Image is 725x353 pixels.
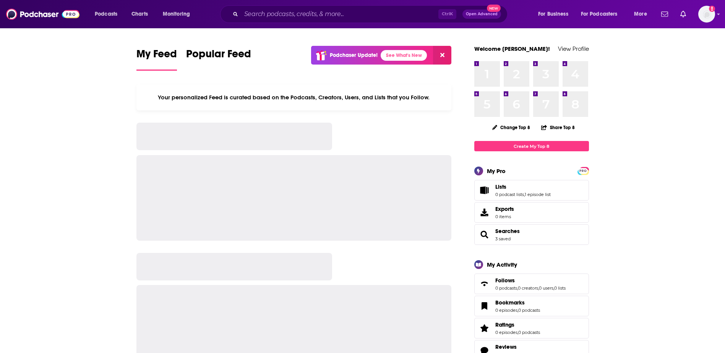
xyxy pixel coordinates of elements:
a: 0 episodes [495,308,517,313]
span: Ctrl K [438,9,456,19]
span: , [517,285,518,291]
span: Bookmarks [495,299,525,306]
div: Your personalized Feed is curated based on the Podcasts, Creators, Users, and Lists that you Follow. [136,84,452,110]
div: My Pro [487,167,506,175]
button: open menu [533,8,578,20]
a: Popular Feed [186,47,251,71]
span: Exports [477,207,492,218]
input: Search podcasts, credits, & more... [241,8,438,20]
span: , [517,308,518,313]
span: Exports [495,206,514,212]
a: Follows [477,279,492,289]
a: Follows [495,277,566,284]
button: open menu [576,8,629,20]
a: 0 podcasts [495,285,517,291]
span: Follows [495,277,515,284]
button: Change Top 8 [488,123,535,132]
a: Bookmarks [495,299,540,306]
span: , [553,285,554,291]
button: open menu [89,8,127,20]
span: Lists [495,183,506,190]
span: Ratings [495,321,514,328]
img: Podchaser - Follow, Share and Rate Podcasts [6,7,79,21]
span: Bookmarks [474,296,589,316]
img: User Profile [698,6,715,23]
a: 0 lists [554,285,566,291]
a: 0 podcast lists [495,192,524,197]
span: My Feed [136,47,177,65]
button: Open AdvancedNew [462,10,501,19]
a: Charts [127,8,152,20]
a: 0 creators [518,285,538,291]
a: Reviews [495,343,540,350]
a: 0 podcasts [518,330,540,335]
a: 1 episode list [525,192,551,197]
span: Lists [474,180,589,201]
span: Monitoring [163,9,190,19]
a: Create My Top 8 [474,141,589,151]
a: Lists [495,183,551,190]
span: Logged in as WE_Broadcast [698,6,715,23]
span: Open Advanced [466,12,498,16]
span: Reviews [495,343,517,350]
span: Ratings [474,318,589,338]
a: Searches [477,229,492,240]
span: Charts [131,9,148,19]
span: More [634,9,647,19]
a: 0 episodes [495,330,517,335]
p: Podchaser Update! [330,52,378,58]
span: Podcasts [95,9,117,19]
span: For Business [538,9,568,19]
span: Searches [474,224,589,245]
button: open menu [629,8,657,20]
a: PRO [579,168,588,173]
a: See What's New [381,50,427,61]
a: Show notifications dropdown [677,8,689,21]
span: 0 items [495,214,514,219]
span: PRO [579,168,588,174]
button: Share Top 8 [541,120,575,135]
a: Lists [477,185,492,196]
span: , [517,330,518,335]
a: Ratings [477,323,492,334]
span: , [538,285,539,291]
span: For Podcasters [581,9,618,19]
a: View Profile [558,45,589,52]
div: Search podcasts, credits, & more... [227,5,515,23]
a: 0 users [539,285,553,291]
span: Follows [474,274,589,294]
a: Show notifications dropdown [658,8,671,21]
span: New [487,5,501,12]
button: open menu [157,8,200,20]
a: My Feed [136,47,177,71]
span: Popular Feed [186,47,251,65]
a: 0 podcasts [518,308,540,313]
a: Welcome [PERSON_NAME]! [474,45,550,52]
a: Exports [474,202,589,223]
a: Ratings [495,321,540,328]
svg: Add a profile image [709,6,715,12]
a: 3 saved [495,236,511,241]
a: Searches [495,228,520,235]
button: Show profile menu [698,6,715,23]
a: Bookmarks [477,301,492,311]
div: My Activity [487,261,517,268]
